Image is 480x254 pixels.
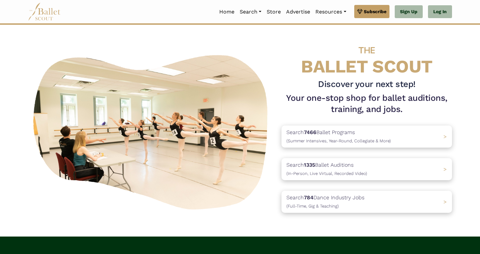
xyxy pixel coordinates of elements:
[286,138,391,143] span: (Summer Intensives, Year-Round, Collegiate & More)
[286,171,367,176] span: (In-Person, Live Virtual, Recorded Video)
[281,191,452,213] a: Search784Dance Industry Jobs(Full-Time, Gig & Teaching) >
[428,5,452,18] a: Log In
[304,162,315,168] b: 1335
[28,48,276,213] img: A group of ballerinas talking to each other in a ballet studio
[286,128,391,145] p: Search Ballet Programs
[286,193,364,210] p: Search Dance Industry Jobs
[443,166,447,172] span: >
[304,129,316,135] b: 7466
[286,204,339,209] span: (Full-Time, Gig & Teaching)
[264,5,283,19] a: Store
[395,5,423,18] a: Sign Up
[304,194,313,201] b: 784
[281,93,452,115] h1: Your one-stop shop for ballet auditions, training, and jobs.
[281,126,452,148] a: Search7466Ballet Programs(Summer Intensives, Year-Round, Collegiate & More)>
[354,5,389,18] a: Subscribe
[281,158,452,180] a: Search1335Ballet Auditions(In-Person, Live Virtual, Recorded Video) >
[237,5,264,19] a: Search
[443,199,447,205] span: >
[357,8,362,15] img: gem.svg
[283,5,313,19] a: Advertise
[281,38,452,76] h4: BALLET SCOUT
[313,5,349,19] a: Resources
[286,161,367,178] p: Search Ballet Auditions
[443,133,447,140] span: >
[281,79,452,90] h3: Discover your next step!
[359,45,375,56] span: THE
[364,8,387,15] span: Subscribe
[217,5,237,19] a: Home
